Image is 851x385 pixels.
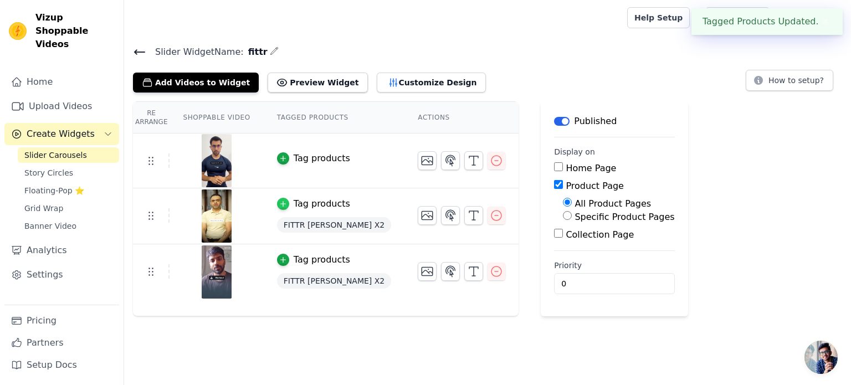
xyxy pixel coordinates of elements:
[4,354,119,376] a: Setup Docs
[24,150,87,161] span: Slider Carousels
[4,239,119,261] a: Analytics
[24,203,63,214] span: Grid Wrap
[4,71,119,93] a: Home
[554,146,595,157] legend: Display on
[268,73,367,93] button: Preview Widget
[418,206,437,225] button: Change Thumbnail
[566,229,634,240] label: Collection Page
[4,95,119,117] a: Upload Videos
[35,11,115,51] span: Vizup Shoppable Videos
[404,102,519,134] th: Actions
[18,218,119,234] a: Banner Video
[18,201,119,216] a: Grid Wrap
[201,134,232,187] img: vizup-images-db21.png
[24,167,73,178] span: Story Circles
[9,22,27,40] img: Vizup
[796,8,842,28] p: Fittr Shop
[804,341,838,374] div: Open chat
[201,189,232,243] img: vizup-images-bfc3.png
[575,198,651,209] label: All Product Pages
[377,73,486,93] button: Customize Design
[133,73,259,93] button: Add Videos to Widget
[746,70,833,91] button: How to setup?
[170,102,263,134] th: Shoppable Video
[705,7,769,28] a: Book Demo
[18,147,119,163] a: Slider Carousels
[4,264,119,286] a: Settings
[294,253,350,266] div: Tag products
[244,45,268,59] span: fittr
[566,181,624,191] label: Product Page
[270,44,279,59] div: Edit Name
[418,151,437,170] button: Change Thumbnail
[574,115,617,128] p: Published
[133,102,170,134] th: Re Arrange
[819,15,832,28] button: Close
[418,262,437,281] button: Change Thumbnail
[627,7,690,28] a: Help Setup
[566,163,616,173] label: Home Page
[18,183,119,198] a: Floating-Pop ⭐
[201,245,232,299] img: vizup-images-e2c9.png
[4,123,119,145] button: Create Widgets
[575,212,674,222] label: Specific Product Pages
[277,197,350,211] button: Tag products
[4,332,119,354] a: Partners
[18,165,119,181] a: Story Circles
[277,253,350,266] button: Tag products
[746,78,833,88] a: How to setup?
[691,8,843,35] div: Tagged Products Updated.
[277,217,391,233] span: FITTR [PERSON_NAME] X2
[554,260,674,271] label: Priority
[294,197,350,211] div: Tag products
[24,185,84,196] span: Floating-Pop ⭐
[4,310,119,332] a: Pricing
[264,102,404,134] th: Tagged Products
[146,45,244,59] span: Slider Widget Name:
[24,220,76,232] span: Banner Video
[294,152,350,165] div: Tag products
[27,127,95,141] span: Create Widgets
[778,8,842,28] button: F Fittr Shop
[277,273,391,289] span: FITTR [PERSON_NAME] X2
[277,152,350,165] button: Tag products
